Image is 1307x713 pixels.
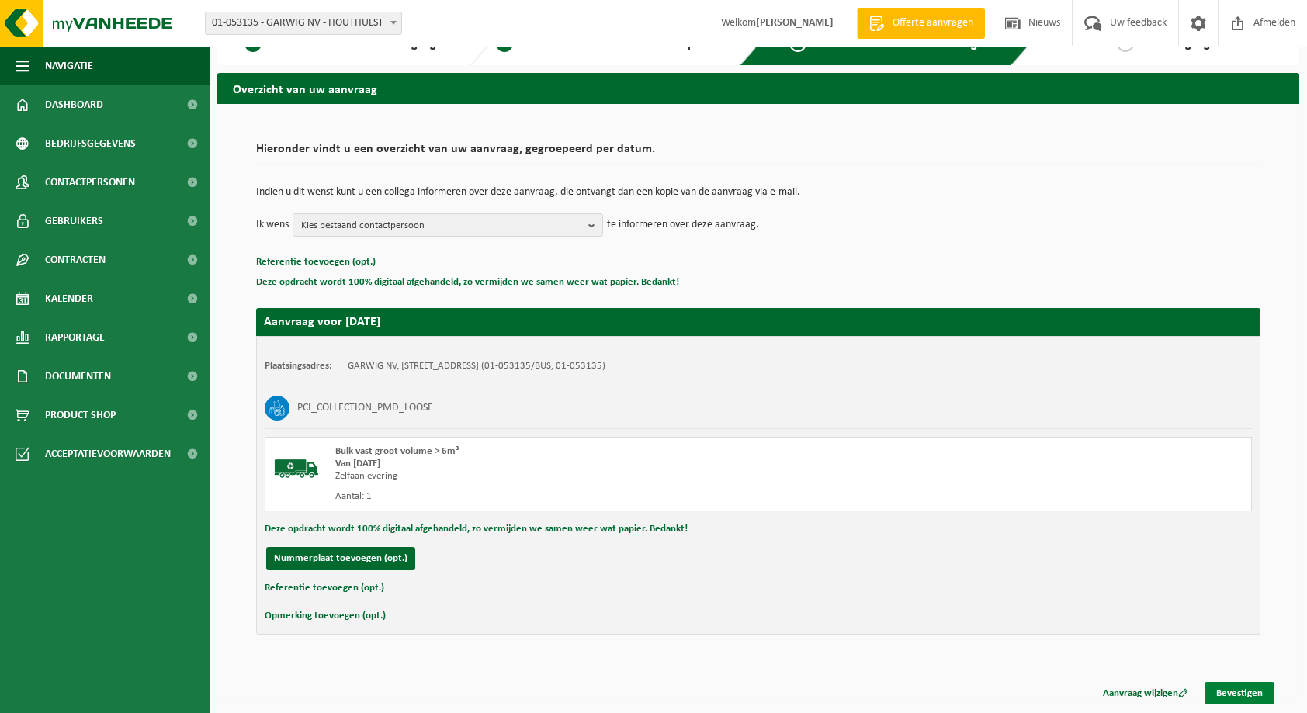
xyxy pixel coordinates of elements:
[1091,682,1200,704] a: Aanvraag wijzigen
[889,16,977,31] span: Offerte aanvragen
[256,143,1260,164] h2: Hieronder vindt u een overzicht van uw aanvraag, gegroepeerd per datum.
[266,547,415,570] button: Nummerplaat toevoegen (opt.)
[45,434,171,473] span: Acceptatievoorwaarden
[45,396,116,434] span: Product Shop
[45,241,106,279] span: Contracten
[45,357,111,396] span: Documenten
[256,213,289,237] p: Ik wens
[45,47,93,85] span: Navigatie
[335,470,820,483] div: Zelfaanlevering
[607,213,759,237] p: te informeren over deze aanvraag.
[205,12,402,35] span: 01-053135 - GARWIG NV - HOUTHULST
[264,316,380,328] strong: Aanvraag voor [DATE]
[45,279,93,318] span: Kalender
[45,85,103,124] span: Dashboard
[265,606,386,626] button: Opmerking toevoegen (opt.)
[265,578,384,598] button: Referentie toevoegen (opt.)
[273,445,320,492] img: BL-SO-LV.png
[256,252,376,272] button: Referentie toevoegen (opt.)
[206,12,401,34] span: 01-053135 - GARWIG NV - HOUTHULST
[1205,682,1274,704] a: Bevestigen
[857,8,985,39] a: Offerte aanvragen
[756,17,834,29] strong: [PERSON_NAME]
[348,360,605,372] td: GARWIG NV, [STREET_ADDRESS] (01-053135/BUS, 01-053135)
[265,361,332,371] strong: Plaatsingsadres:
[45,202,103,241] span: Gebruikers
[217,73,1299,103] h2: Overzicht van uw aanvraag
[335,446,459,456] span: Bulk vast groot volume > 6m³
[301,214,582,237] span: Kies bestaand contactpersoon
[293,213,603,237] button: Kies bestaand contactpersoon
[45,124,136,163] span: Bedrijfsgegevens
[265,519,688,539] button: Deze opdracht wordt 100% digitaal afgehandeld, zo vermijden we samen weer wat papier. Bedankt!
[335,490,820,503] div: Aantal: 1
[45,318,105,357] span: Rapportage
[256,272,679,292] button: Deze opdracht wordt 100% digitaal afgehandeld, zo vermijden we samen weer wat papier. Bedankt!
[45,163,135,202] span: Contactpersonen
[335,459,380,469] strong: Van [DATE]
[297,396,433,421] h3: PCI_COLLECTION_PMD_LOOSE
[256,187,1260,198] p: Indien u dit wenst kunt u een collega informeren over deze aanvraag, die ontvangt dan een kopie v...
